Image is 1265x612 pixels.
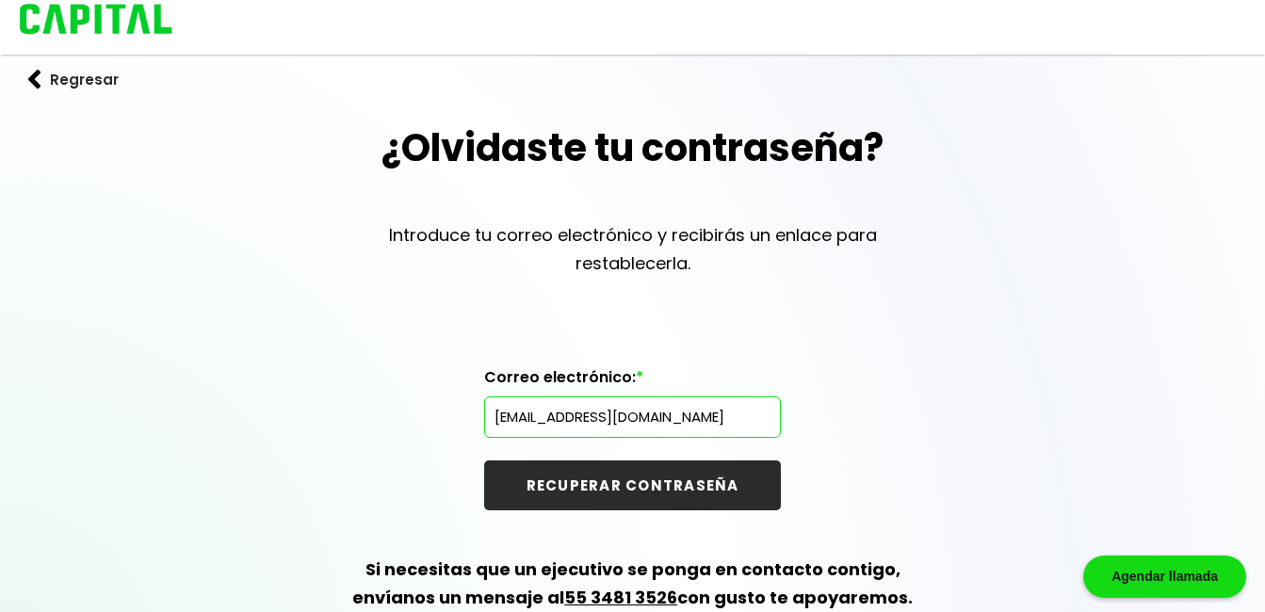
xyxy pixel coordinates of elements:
[1083,556,1246,598] div: Agendar llamada
[381,120,884,176] h1: ¿Olvidaste tu contraseña?
[484,460,781,510] button: RECUPERAR CONTRASEÑA
[352,557,913,609] b: Si necesitas que un ejecutivo se ponga en contacto contigo, envíanos un mensaje al con gusto te a...
[484,368,781,396] label: Correo electrónico:
[28,70,41,89] img: flecha izquierda
[564,586,677,609] a: 55 3481 3526
[350,221,916,278] p: Introduce tu correo electrónico y recibirás un enlace para restablecerla.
